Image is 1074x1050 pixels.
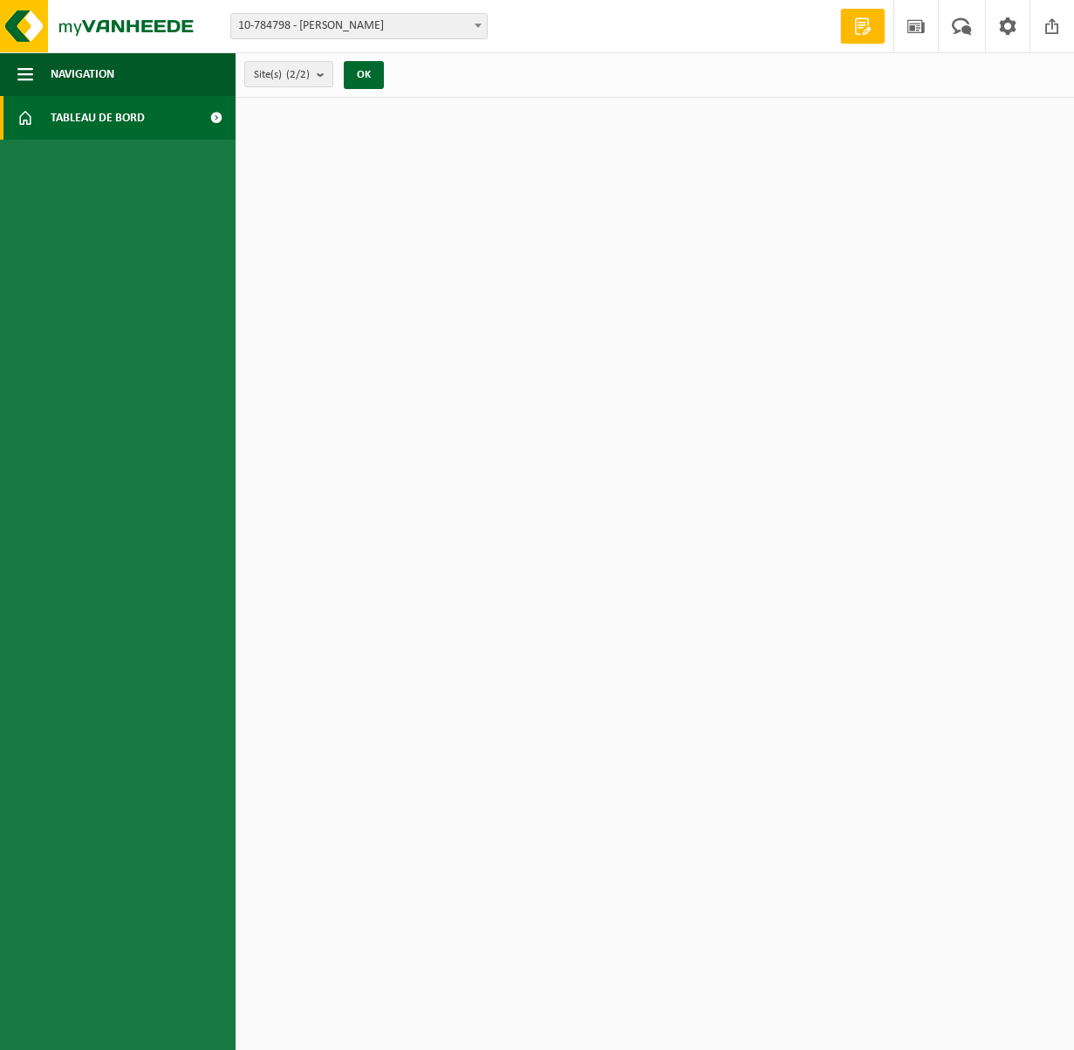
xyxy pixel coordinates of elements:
count: (2/2) [286,69,310,80]
button: OK [344,61,384,89]
span: Site(s) [254,62,310,88]
span: 10-784798 - TRAITEUR GERALDINE - JAMBES [231,14,487,38]
span: 10-784798 - TRAITEUR GERALDINE - JAMBES [230,13,488,39]
span: Tableau de bord [51,96,145,140]
button: Site(s)(2/2) [244,61,333,87]
span: Navigation [51,52,114,96]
